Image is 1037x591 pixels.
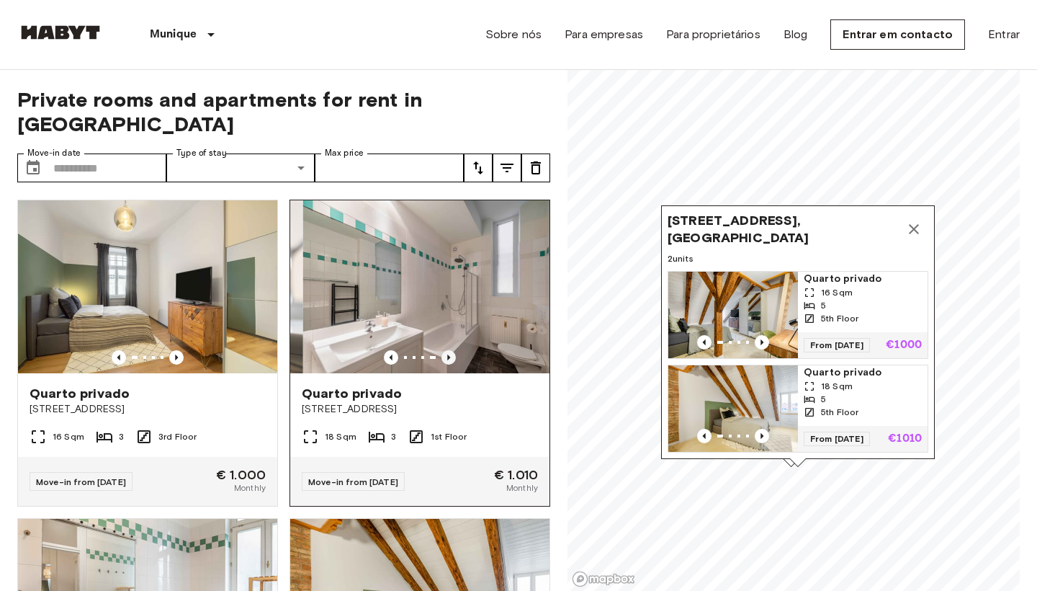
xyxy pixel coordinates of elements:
[784,26,808,43] a: Blog
[325,147,364,159] label: Max price
[17,87,550,136] span: Private rooms and apartments for rent in [GEOGRAPHIC_DATA]
[384,350,398,365] button: Previous image
[506,481,538,494] span: Monthly
[216,468,266,481] span: € 1.000
[666,26,760,43] a: Para proprietários
[464,154,493,182] button: tune
[30,402,266,417] span: [STREET_ADDRESS]
[668,212,899,246] span: [STREET_ADDRESS], [GEOGRAPHIC_DATA]
[302,402,538,417] span: [STREET_ADDRESS]
[441,350,456,365] button: Previous image
[668,365,928,453] a: Marketing picture of unit DE-02-008-003-03HFPrevious imagePrevious imageQuarto privado18 Sqm55th ...
[30,385,130,402] span: Quarto privado
[17,25,104,40] img: Habyt
[668,365,798,452] img: Marketing picture of unit DE-02-008-003-03HF
[572,571,635,587] a: Mapbox logo
[755,335,769,350] button: Previous image
[804,365,922,380] span: Quarto privado
[697,429,711,443] button: Previous image
[755,429,769,443] button: Previous image
[804,272,922,286] span: Quarto privado
[886,339,922,351] p: €1000
[821,286,853,299] span: 16 Sqm
[668,272,798,358] img: Marketing picture of unit DE-02-008-003-05HF
[36,476,126,487] span: Move-in from [DATE]
[176,147,227,159] label: Type of stay
[308,476,398,487] span: Move-in from [DATE]
[431,430,467,443] span: 1st Floor
[668,271,928,359] a: Marketing picture of unit DE-02-008-003-05HFPrevious imagePrevious imageQuarto privado16 Sqm55th ...
[804,338,870,352] span: From [DATE]
[485,26,542,43] a: Sobre nós
[830,19,965,50] a: Entrar em contacto
[821,299,826,312] span: 5
[302,385,402,402] span: Quarto privado
[391,430,396,443] span: 3
[821,406,858,419] span: 5th Floor
[17,200,278,507] a: Marketing picture of unit DE-02-007-006-03HFPrevious imagePrevious imageQuarto privado[STREET_ADD...
[119,430,124,443] span: 3
[988,26,1020,43] a: Entrar
[804,432,870,446] span: From [DATE]
[150,26,197,43] p: Munique
[888,433,922,445] p: €1010
[493,154,521,182] button: tune
[112,350,126,365] button: Previous image
[821,312,858,325] span: 5th Floor
[661,205,935,467] div: Map marker
[234,481,266,494] span: Monthly
[494,468,538,481] span: € 1.010
[289,200,550,507] a: Previous imagePrevious imageQuarto privado[STREET_ADDRESS]18 Sqm31st FloorMove-in from [DATE]€ 1....
[158,430,197,443] span: 3rd Floor
[19,154,48,182] button: Choose date
[18,200,277,373] img: Marketing picture of unit DE-02-007-006-03HF
[521,154,550,182] button: tune
[821,393,826,406] span: 5
[697,335,711,350] button: Previous image
[821,380,853,393] span: 18 Sqm
[303,200,562,373] img: Marketing picture of unit DE-02-007-007-02HF
[27,147,81,159] label: Move-in date
[668,252,928,265] span: 2 units
[565,26,643,43] a: Para empresas
[325,430,356,443] span: 18 Sqm
[169,350,184,365] button: Previous image
[53,430,84,443] span: 16 Sqm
